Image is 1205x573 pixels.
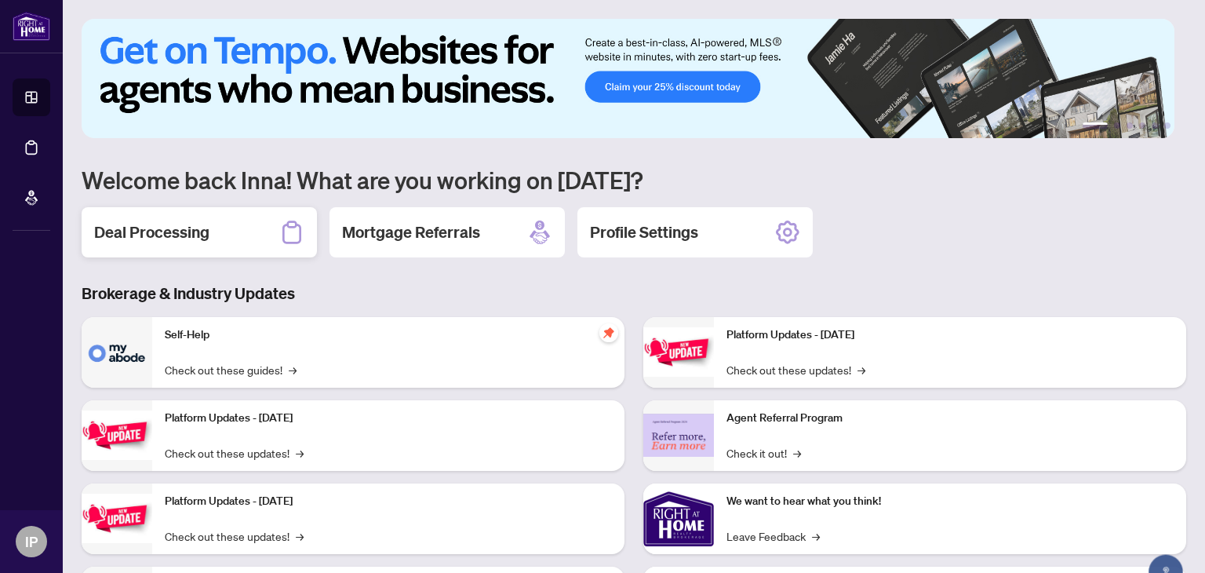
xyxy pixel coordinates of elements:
button: 4 [1139,122,1145,129]
span: → [857,361,865,378]
span: → [793,444,801,462]
a: Check out these guides!→ [165,361,297,378]
a: Check out these updates!→ [726,361,865,378]
img: Platform Updates - July 21, 2025 [82,494,152,543]
p: Agent Referral Program [726,410,1174,427]
button: 5 [1152,122,1158,129]
h3: Brokerage & Industry Updates [82,283,1186,305]
span: → [296,444,304,462]
button: 6 [1164,122,1170,129]
img: Agent Referral Program [643,414,714,457]
span: → [296,527,304,545]
h2: Mortgage Referrals [342,221,480,243]
h1: Welcome back Inna! What are you working on [DATE]? [82,165,1186,195]
button: Open asap [1142,518,1189,565]
a: Check it out!→ [726,444,801,462]
button: 3 [1127,122,1133,129]
h2: Profile Settings [590,221,698,243]
a: Leave Feedback→ [726,527,820,545]
img: We want to hear what you think! [643,484,714,554]
p: Platform Updates - [DATE] [165,493,612,510]
p: Platform Updates - [DATE] [726,327,1174,344]
span: IP [25,531,38,553]
img: Platform Updates - September 16, 2025 [82,411,152,460]
img: Self-Help [82,317,152,388]
button: 2 [1114,122,1120,129]
a: Check out these updates!→ [165,527,304,545]
img: Slide 0 [82,19,1174,138]
p: Platform Updates - [DATE] [165,410,612,427]
img: Platform Updates - June 23, 2025 [643,327,714,377]
a: Check out these updates!→ [165,444,304,462]
p: Self-Help [165,327,612,344]
span: pushpin [599,323,618,342]
span: → [289,361,297,378]
button: 1 [1083,122,1108,129]
p: We want to hear what you think! [726,493,1174,510]
img: logo [13,12,50,41]
h2: Deal Processing [94,221,209,243]
span: → [812,527,820,545]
